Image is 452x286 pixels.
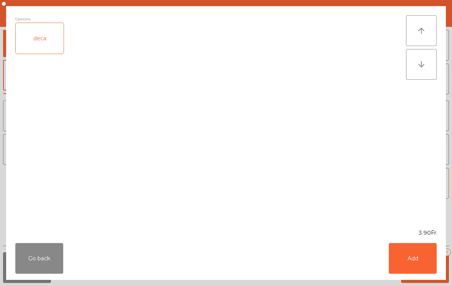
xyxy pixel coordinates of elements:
[15,15,30,23] span: Options
[389,243,437,274] button: Add
[16,23,64,54] div: deca
[406,15,437,46] button: arrow_upward
[6,229,446,237] div: 3.90Fr.
[417,26,426,35] i: arrow_upward
[417,60,426,69] i: arrow_downward
[15,243,63,274] button: Go back
[406,49,437,80] button: arrow_downward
